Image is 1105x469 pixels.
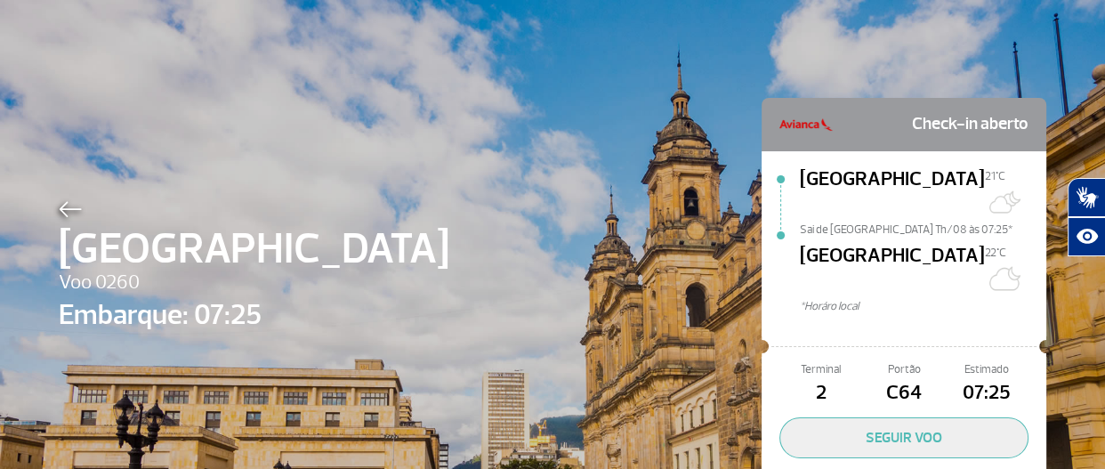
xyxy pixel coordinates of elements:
[779,361,862,378] span: Terminal
[59,268,449,298] span: Voo 0260
[779,417,1028,458] button: SEGUIR VOO
[800,222,1046,234] span: Sai de [GEOGRAPHIC_DATA] Th/08 às 07:25*
[985,184,1020,220] img: Muitas nuvens
[800,298,1046,315] span: *Horáro local
[800,165,985,222] span: [GEOGRAPHIC_DATA]
[800,241,985,298] span: [GEOGRAPHIC_DATA]
[1068,217,1105,256] button: Abrir recursos assistivos.
[985,246,1006,260] span: 22°C
[946,378,1028,408] span: 07:25
[862,378,945,408] span: C64
[59,217,449,281] span: [GEOGRAPHIC_DATA]
[862,361,945,378] span: Portão
[985,169,1005,183] span: 21°C
[1068,178,1105,217] button: Abrir tradutor de língua de sinais.
[59,294,449,336] span: Embarque: 07:25
[912,107,1028,142] span: Check-in aberto
[1068,178,1105,256] div: Plugin de acessibilidade da Hand Talk.
[985,261,1020,296] img: Céu limpo
[779,378,862,408] span: 2
[946,361,1028,378] span: Estimado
